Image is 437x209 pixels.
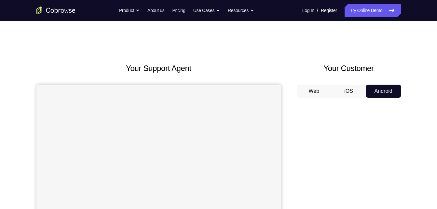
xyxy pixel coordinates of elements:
a: Pricing [172,4,185,17]
button: Web [297,85,332,98]
button: Product [119,4,140,17]
span: / [317,7,318,14]
h2: Your Support Agent [36,63,281,74]
a: Register [321,4,337,17]
button: iOS [331,85,366,98]
button: Use Cases [193,4,220,17]
a: Log In [302,4,314,17]
button: Android [366,85,401,98]
a: Go to the home page [36,7,75,14]
a: Try Online Demo [345,4,401,17]
button: Resources [228,4,254,17]
h2: Your Customer [297,63,401,74]
a: About us [147,4,164,17]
